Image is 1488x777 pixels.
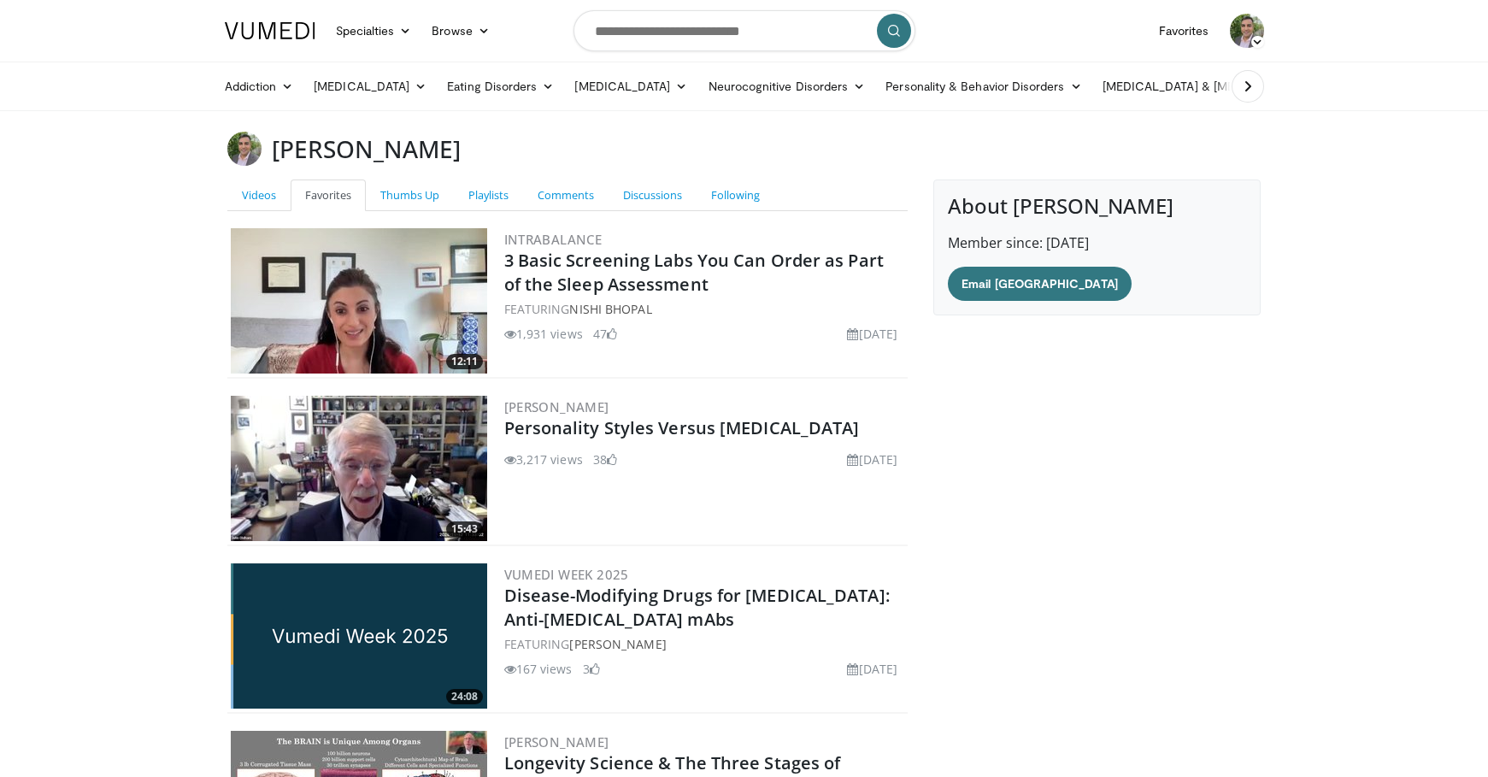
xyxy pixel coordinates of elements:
a: Personality & Behavior Disorders [875,69,1091,103]
a: 3 Basic Screening Labs You Can Order as Part of the Sleep Assessment [504,249,884,296]
span: 15:43 [446,521,483,537]
a: Favorites [1149,14,1220,48]
img: 6e3ec93c-da4f-4a94-b4cb-aaffe5927c4c.png.300x170_q85_crop-smart_upscale.png [231,563,487,709]
a: Neurocognitive Disorders [698,69,876,103]
img: Avatar [1230,14,1264,48]
a: Videos [227,180,291,211]
h4: About [PERSON_NAME] [948,194,1246,219]
li: 47 [593,325,617,343]
li: 3 [583,660,600,678]
h3: [PERSON_NAME] [272,132,461,166]
a: Addiction [215,69,304,103]
input: Search topics, interventions [573,10,915,51]
a: Vumedi Week 2025 [504,566,629,583]
li: 38 [593,450,617,468]
a: [MEDICAL_DATA] [303,69,437,103]
a: Specialties [326,14,422,48]
li: [DATE] [847,450,897,468]
li: [DATE] [847,325,897,343]
div: FEATURING [504,635,905,653]
img: 9fb304be-515e-4deb-846e-47615c91f0d6.300x170_q85_crop-smart_upscale.jpg [231,228,487,374]
a: Email [GEOGRAPHIC_DATA] [948,267,1132,301]
p: Member since: [DATE] [948,233,1246,253]
li: 3,217 views [504,450,583,468]
a: Following [697,180,774,211]
a: Personality Styles Versus [MEDICAL_DATA] [504,416,860,439]
a: IntraBalance [504,231,603,248]
a: 24:08 [231,563,487,709]
a: Thumbs Up [366,180,454,211]
a: Browse [421,14,500,48]
li: [DATE] [847,660,897,678]
div: FEATURING [504,300,905,318]
a: [PERSON_NAME] [504,398,609,415]
a: Nishi Bhopal [569,301,651,317]
a: Disease-Modifying Drugs for [MEDICAL_DATA]: Anti-[MEDICAL_DATA] mAbs [504,584,890,631]
a: Comments [523,180,609,211]
img: VuMedi Logo [225,22,315,39]
a: Discussions [609,180,697,211]
a: 15:43 [231,396,487,541]
a: [PERSON_NAME] [569,636,666,652]
a: 12:11 [231,228,487,374]
span: 24:08 [446,689,483,704]
img: 8bb3fa12-babb-40ea-879a-3a97d6c50055.300x170_q85_crop-smart_upscale.jpg [231,396,487,541]
a: Playlists [454,180,523,211]
li: 167 views [504,660,573,678]
a: [MEDICAL_DATA] [564,69,697,103]
a: [MEDICAL_DATA] & [MEDICAL_DATA] [1092,69,1337,103]
a: Eating Disorders [437,69,564,103]
img: Avatar [227,132,262,166]
li: 1,931 views [504,325,583,343]
a: [PERSON_NAME] [504,733,609,751]
span: 12:11 [446,354,483,369]
a: Favorites [291,180,366,211]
